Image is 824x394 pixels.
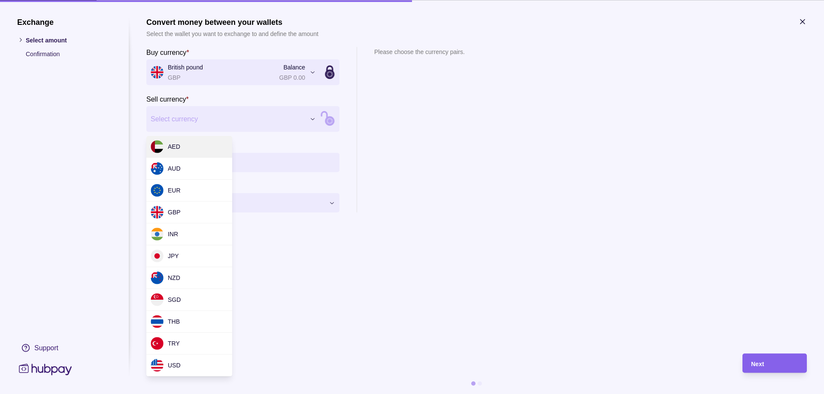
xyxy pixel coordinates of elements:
[168,318,180,325] span: THB
[168,296,181,303] span: SGD
[151,293,164,306] img: sg
[168,143,180,150] span: AED
[168,187,181,194] span: EUR
[168,209,181,216] span: GBP
[151,271,164,284] img: nz
[151,140,164,153] img: ae
[168,231,178,238] span: INR
[168,362,181,369] span: USD
[151,184,164,197] img: eu
[151,206,164,219] img: gb
[168,253,179,259] span: JPY
[151,250,164,262] img: jp
[168,340,180,347] span: TRY
[151,337,164,350] img: tr
[151,162,164,175] img: au
[151,228,164,241] img: in
[151,315,164,328] img: th
[168,165,181,172] span: AUD
[151,359,164,372] img: us
[168,274,180,281] span: NZD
